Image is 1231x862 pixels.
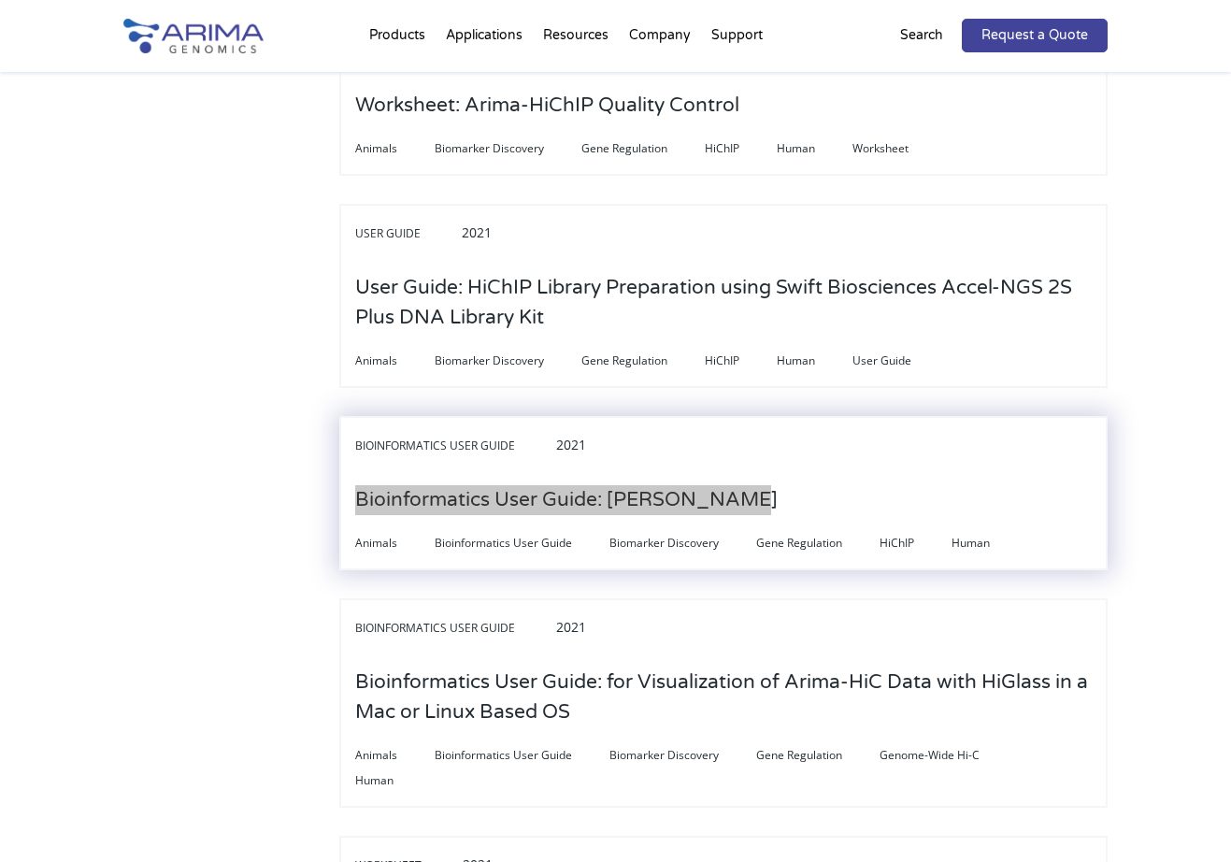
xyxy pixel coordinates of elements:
img: Arima-Genomics-logo [123,19,264,53]
span: HiChIP [705,350,777,372]
span: HiChIP [705,137,777,160]
a: Worksheet: Arima-HiChIP Quality Control [355,95,739,116]
span: Animals [355,744,435,767]
a: Bioinformatics User Guide: [PERSON_NAME] [355,490,778,510]
span: Gene Regulation [756,744,880,767]
h3: User Guide: HiChIP Library Preparation using Swift Biosciences Accel-NGS 2S Plus DNA Library Kit [355,259,1092,347]
span: Human [777,137,852,160]
span: Animals [355,532,435,554]
h3: Worksheet: Arima-HiChIP Quality Control [355,77,739,135]
h3: Bioinformatics User Guide: [PERSON_NAME] [355,471,778,529]
span: Gene Regulation [581,350,705,372]
span: 2021 [556,436,586,453]
span: Bioinformatics User Guide [355,435,552,457]
span: Bioinformatics User Guide [435,744,609,767]
span: Worksheet [852,137,946,160]
span: Bioinformatics User Guide [355,617,552,639]
span: Gene Regulation [581,137,705,160]
span: Human [355,769,431,792]
span: Genome-Wide Hi-C [880,744,1017,767]
h3: Bioinformatics User Guide: for Visualization of Arima-HiC Data with HiGlass in a Mac or Linux Bas... [355,654,1092,741]
a: User Guide: HiChIP Library Preparation using Swift Biosciences Accel-NGS 2S Plus DNA Library Kit [355,308,1092,328]
a: Bioinformatics User Guide: for Visualization of Arima-HiC Data with HiGlass in a Mac or Linux Bas... [355,702,1092,723]
span: 2021 [556,618,586,636]
span: Human [952,532,1027,554]
span: Animals [355,137,435,160]
span: Gene Regulation [756,532,880,554]
span: HiChIP [880,532,952,554]
span: User Guide [852,350,949,372]
span: Biomarker Discovery [609,744,756,767]
span: Animals [355,350,435,372]
span: Bioinformatics User Guide [435,532,609,554]
p: Search [900,23,943,48]
span: Biomarker Discovery [435,137,581,160]
span: Human [777,350,852,372]
span: Biomarker Discovery [609,532,756,554]
span: User Guide [355,223,458,245]
span: 2021 [462,223,492,241]
span: Biomarker Discovery [435,350,581,372]
a: Request a Quote [962,19,1108,52]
